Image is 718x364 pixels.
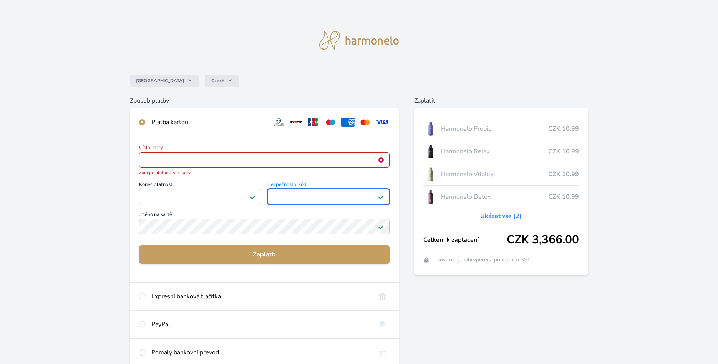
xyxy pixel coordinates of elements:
[341,118,355,127] img: amex.svg
[319,31,399,50] img: logo.svg
[375,320,390,329] img: paypal.svg
[151,320,369,329] div: PayPal
[323,118,338,127] img: maestro.svg
[143,155,386,165] iframe: Iframe pro číslo karty
[548,124,579,133] span: CZK 10.99
[480,211,522,221] a: Ukázat vše (2)
[139,245,390,264] button: Zaplatit
[205,75,239,87] button: Czech
[423,235,507,244] span: Celkem k zaplacení
[423,119,438,138] img: CLEAN_PROBIO_se_stinem_x-lo.jpg
[272,118,286,127] img: diners.svg
[151,348,369,357] div: Pomalý bankovní převod
[358,118,372,127] img: mc.svg
[130,75,199,87] button: [GEOGRAPHIC_DATA]
[136,78,184,84] span: [GEOGRAPHIC_DATA]
[548,170,579,179] span: CZK 10.99
[375,118,390,127] img: visa.svg
[139,182,261,189] span: Konec platnosti
[441,147,548,156] span: Harmonelo Relax
[306,118,320,127] img: jcb.svg
[441,192,548,201] span: Harmonelo Detox
[378,157,384,163] img: Chyba
[433,256,531,264] span: Transakce je zabezpečena připojením SSL
[423,142,438,161] img: CLEAN_RELAX_se_stinem_x-lo.jpg
[139,212,390,219] span: Jméno na kartě
[289,118,303,127] img: discover.svg
[250,194,256,200] img: Platné pole
[139,169,390,176] span: Zadejte platné číslo karty
[151,118,265,127] div: Platba kartou
[375,292,390,301] img: onlineBanking_CZ.svg
[271,191,386,202] iframe: Iframe pro bezpečnostní kód
[267,182,390,189] span: Bezpečnostní kód
[507,233,579,247] span: CZK 3,366.00
[375,348,390,357] img: bankTransfer_IBAN.svg
[151,292,369,301] div: Expresní banková tlačítka
[211,78,224,84] span: Czech
[548,192,579,201] span: CZK 10.99
[423,187,438,206] img: DETOX_se_stinem_x-lo.jpg
[441,124,548,133] span: Harmonelo Probio
[130,96,399,105] h6: Způsob platby
[441,170,548,179] span: Harmonelo Vitality
[139,219,390,234] input: Jméno na kartěPlatné pole
[143,191,258,202] iframe: Iframe pro datum vypršení platnosti
[139,145,390,152] span: Číslo karty
[378,224,384,230] img: Platné pole
[414,96,588,105] h6: Zaplatit
[378,194,384,200] img: Platné pole
[145,250,383,259] span: Zaplatit
[548,147,579,156] span: CZK 10.99
[423,165,438,184] img: CLEAN_VITALITY_se_stinem_x-lo.jpg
